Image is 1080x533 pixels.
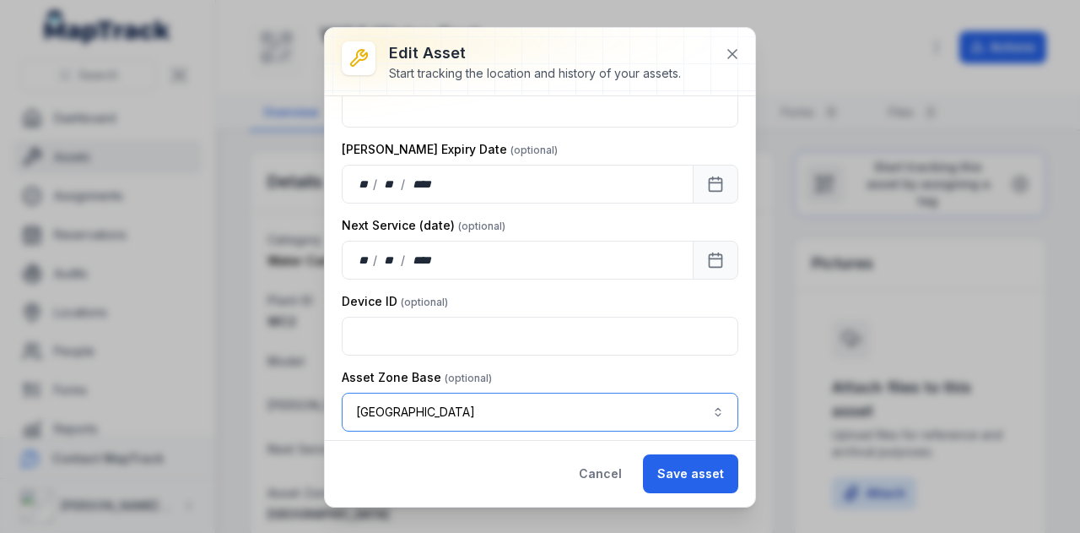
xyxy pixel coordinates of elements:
[401,176,407,193] div: /
[342,293,448,310] label: Device ID
[342,393,738,432] button: [GEOGRAPHIC_DATA]
[373,252,379,269] div: /
[379,252,402,269] div: month,
[379,176,402,193] div: month,
[643,454,738,493] button: Save asset
[342,369,492,386] label: Asset Zone Base
[407,252,438,269] div: year,
[373,176,379,193] div: /
[342,217,505,234] label: Next Service (date)
[693,241,738,280] button: Calendar
[389,65,681,82] div: Start tracking the location and history of your assets.
[356,252,373,269] div: day,
[401,252,407,269] div: /
[407,176,438,193] div: year,
[342,141,558,158] label: [PERSON_NAME] Expiry Date
[564,454,636,493] button: Cancel
[356,176,373,193] div: day,
[389,41,681,65] h3: Edit asset
[693,165,738,204] button: Calendar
